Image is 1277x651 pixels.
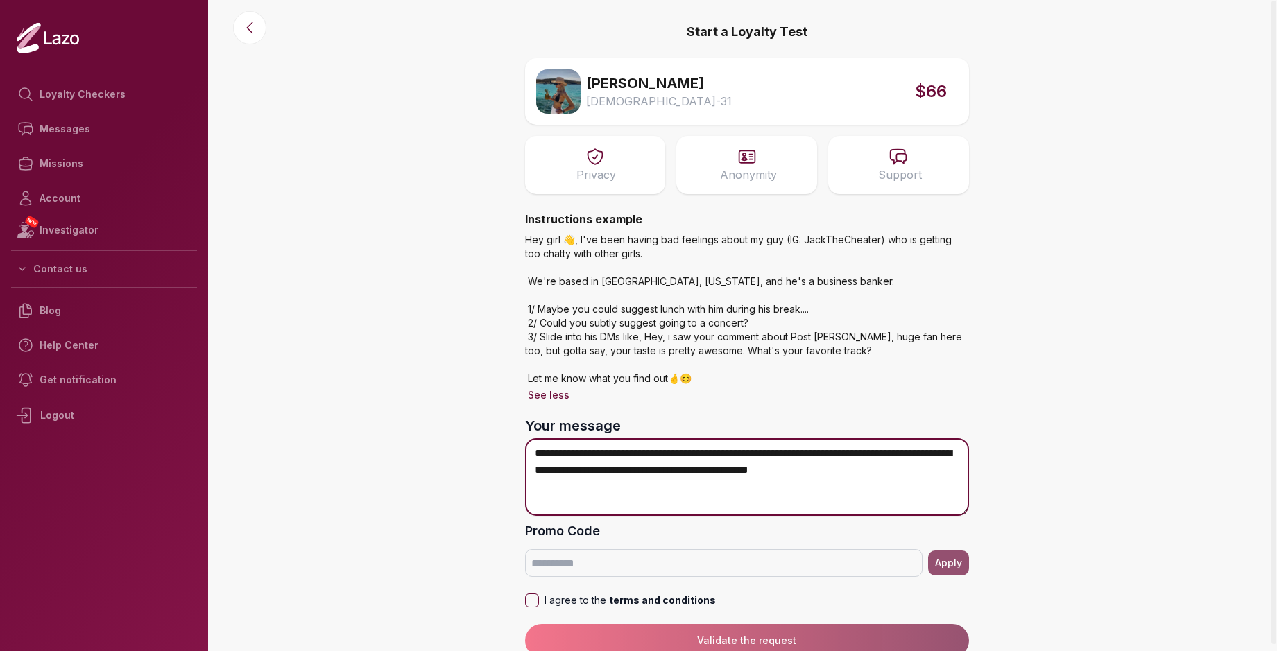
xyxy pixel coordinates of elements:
span: $66 [915,80,947,103]
span: [PERSON_NAME] [586,73,704,93]
a: Missions [11,146,197,181]
a: Account [11,181,197,216]
a: Blog [11,293,197,328]
button: Contact us [11,257,197,281]
div: Logout [11,397,197,433]
a: NEWInvestigator [11,216,197,245]
label: Promo Code [525,521,969,541]
img: 9bfbf80e-688a-403c-a72d-9e4ea39ca253 [536,69,581,114]
button: See less [525,385,572,405]
p: terms and conditions [606,593,716,607]
p: Hey girl 👋, I've been having bad feelings about my guy (IG: JackTheCheater) who is getting too ch... [525,233,969,385]
a: Help Center [11,328,197,363]
p: Support [878,166,922,183]
p: Anonymity [720,166,777,183]
a: Messages [11,112,197,146]
a: Get notification [11,363,197,397]
p: Privacy [576,166,616,183]
label: Your message [525,416,969,435]
span: [DEMOGRAPHIC_DATA] - 31 [586,93,732,110]
p: I agree to the [545,593,716,607]
a: Loyalty Checkers [11,77,197,112]
h4: Instructions example [525,211,969,227]
span: NEW [24,215,40,229]
p: Start a Loyalty Test [525,22,969,42]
